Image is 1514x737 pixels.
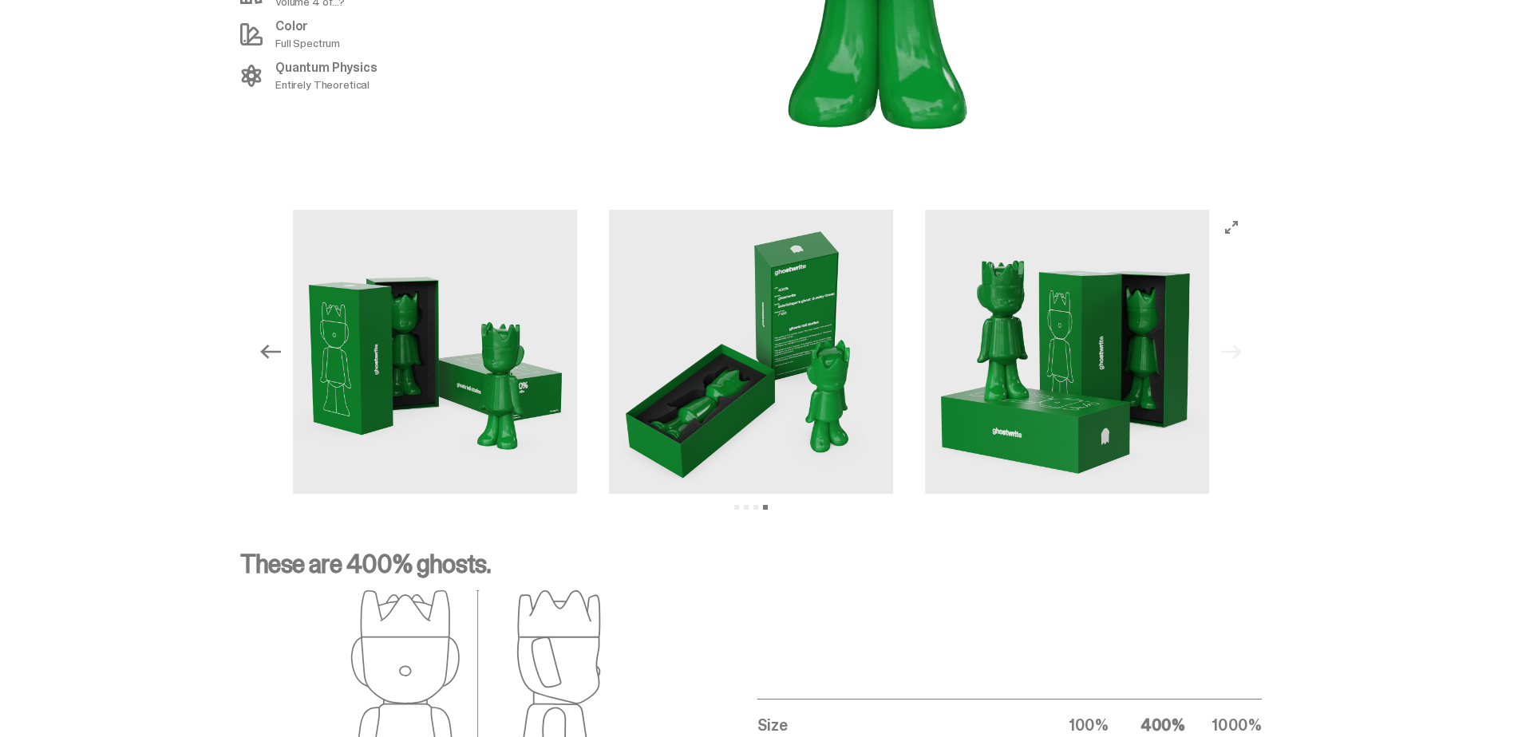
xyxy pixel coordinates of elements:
[1222,218,1241,237] button: View full-screen
[293,210,577,494] img: Schrodinger_Green_Media_Gallery_10.png
[609,210,893,494] img: Schrodinger_Green_Media_Gallery_9.png
[275,61,378,74] p: Quantum Physics
[744,505,749,510] button: View slide 2
[734,505,739,510] button: View slide 1
[275,20,340,33] p: Color
[763,505,768,510] button: View slide 4
[253,334,288,369] button: Previous
[240,551,1262,589] p: These are 400% ghosts.
[753,505,758,510] button: View slide 3
[275,79,378,90] p: Entirely Theoretical
[275,37,340,49] p: Full Spectrum
[925,210,1209,494] img: Schrodinger_Green_Media_Gallery_11.png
